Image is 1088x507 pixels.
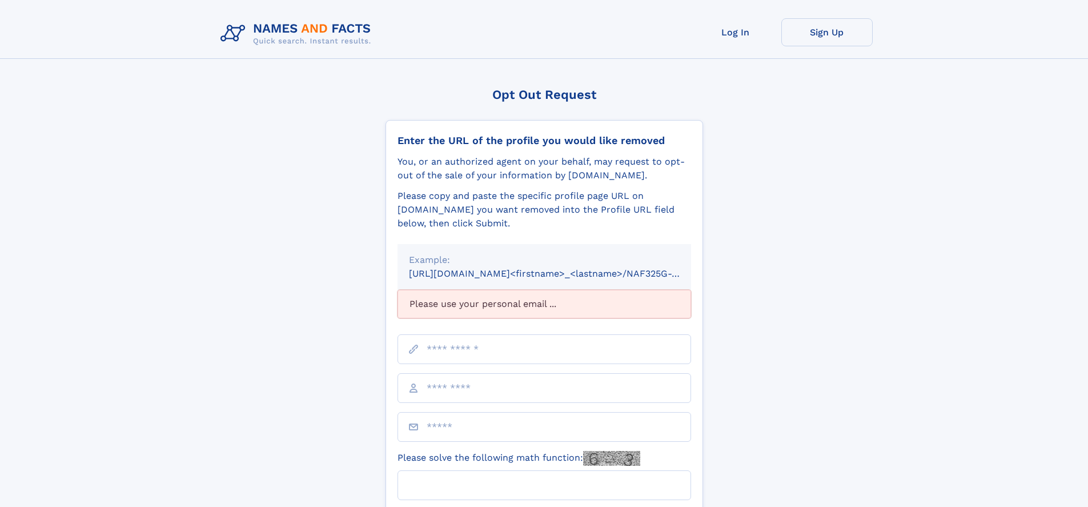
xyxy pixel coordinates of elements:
a: Log In [690,18,781,46]
div: Please copy and paste the specific profile page URL on [DOMAIN_NAME] you want removed into the Pr... [398,189,691,230]
div: Enter the URL of the profile you would like removed [398,134,691,147]
label: Please solve the following math function: [398,451,640,466]
div: Opt Out Request [386,87,703,102]
div: You, or an authorized agent on your behalf, may request to opt-out of the sale of your informatio... [398,155,691,182]
img: Logo Names and Facts [216,18,380,49]
div: Please use your personal email ... [398,290,691,318]
small: [URL][DOMAIN_NAME]<firstname>_<lastname>/NAF325G-xxxxxxxx [409,268,713,279]
a: Sign Up [781,18,873,46]
div: Example: [409,253,680,267]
